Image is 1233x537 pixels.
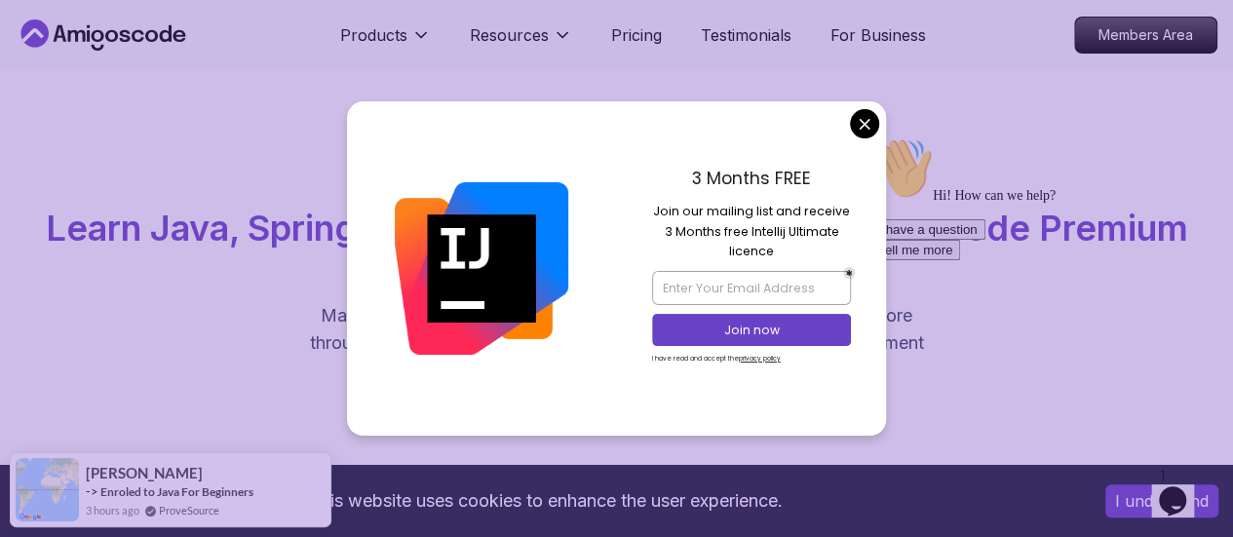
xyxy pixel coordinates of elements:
button: Tell me more [8,110,97,131]
a: For Business [830,23,926,47]
span: 3 hours ago [86,502,139,518]
button: Accept cookies [1105,484,1218,518]
a: Members Area [1074,17,1217,54]
div: 👋Hi! How can we help?I have a questionTell me more [8,8,359,131]
img: provesource social proof notification image [16,458,79,521]
a: ProveSource [159,502,219,518]
span: [PERSON_NAME] [86,465,203,481]
div: This website uses cookies to enhance the user experience. [15,479,1076,522]
iframe: chat widget [1151,459,1214,518]
a: Testimonials [701,23,791,47]
a: Pricing [611,23,662,47]
button: I have a question [8,90,123,110]
a: Enroled to Java For Beginners [100,484,253,499]
p: Master in-demand skills like Java, Spring Boot, DevOps, React, and more through hands-on, expert-... [289,302,944,384]
iframe: chat widget [863,130,1214,449]
img: :wave: [8,8,70,70]
span: Hi! How can we help? [8,58,193,73]
button: Resources [470,23,572,62]
span: -> [86,483,98,499]
span: Learn Java, Spring Boot, DevOps & More with Amigoscode Premium Courses [46,207,1188,288]
p: Products [340,23,407,47]
button: Products [340,23,431,62]
p: Resources [470,23,549,47]
p: Members Area [1075,18,1216,53]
